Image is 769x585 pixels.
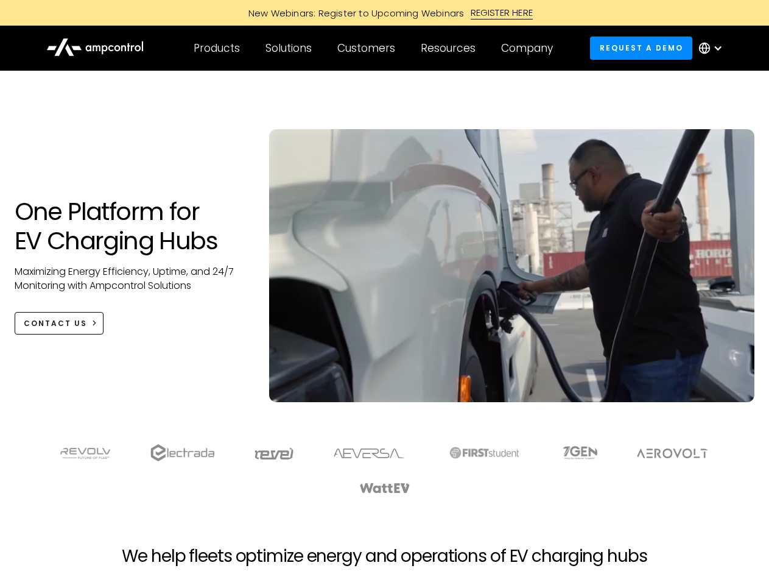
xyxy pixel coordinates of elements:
[265,41,312,55] div: Solutions
[359,483,410,493] img: WattEV logo
[111,6,659,19] a: New Webinars: Register to Upcoming WebinarsREGISTER HERE
[501,41,553,55] div: Company
[150,444,214,461] img: electrada logo
[122,546,647,567] h2: We help fleets optimize energy and operations of EV charging hubs
[590,37,692,59] a: Request a demo
[421,41,476,55] div: Resources
[471,6,533,19] div: REGISTER HERE
[15,312,104,335] a: CONTACT US
[194,41,240,55] div: Products
[15,265,245,292] p: Maximizing Energy Efficiency, Uptime, and 24/7 Monitoring with Ampcontrol Solutions
[337,41,395,55] div: Customers
[15,197,245,255] h1: One Platform for EV Charging Hubs
[24,318,87,329] div: CONTACT US
[636,448,709,458] img: Aerovolt Logo
[236,7,471,19] div: New Webinars: Register to Upcoming Webinars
